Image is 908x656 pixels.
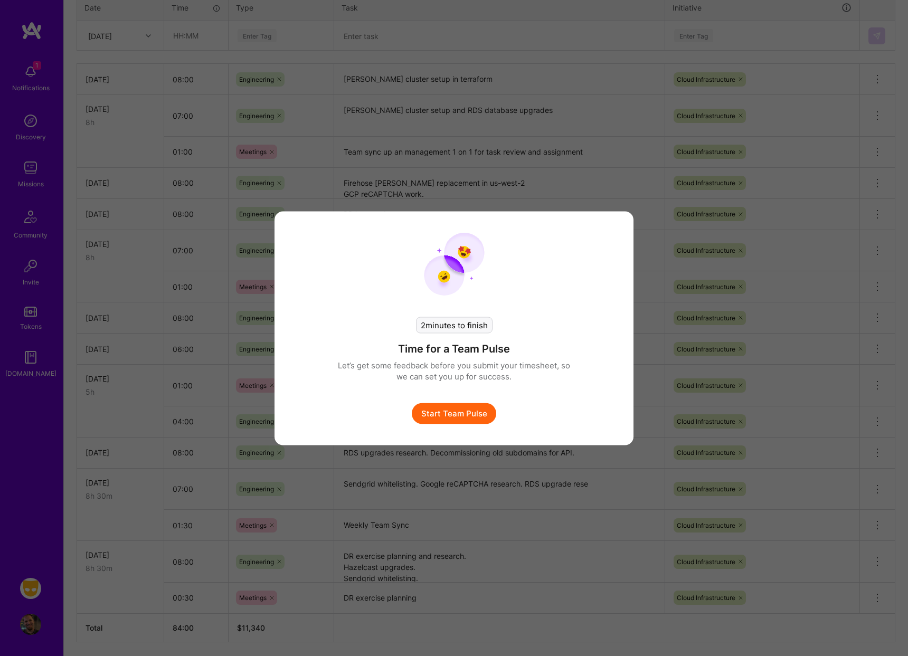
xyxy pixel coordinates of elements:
div: 2 minutes to finish [416,317,493,333]
button: Start Team Pulse [412,403,496,424]
p: Let’s get some feedback before you submit your timesheet, so we can set you up for success. [338,359,570,382]
img: team pulse start [424,232,485,296]
div: modal [275,211,633,445]
h4: Time for a Team Pulse [398,341,510,355]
